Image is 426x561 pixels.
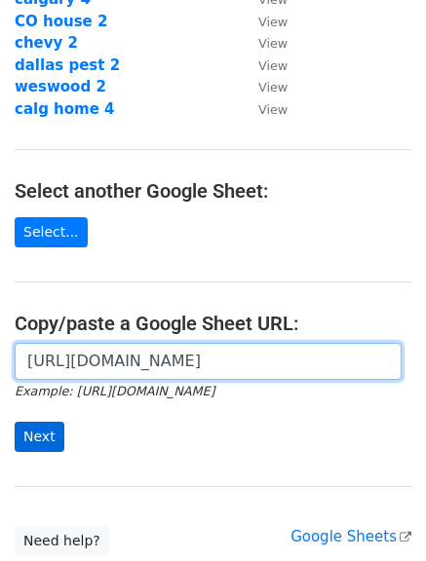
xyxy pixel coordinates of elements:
small: Example: [URL][DOMAIN_NAME] [15,384,214,398]
a: View [239,78,288,95]
a: dallas pest 2 [15,56,120,74]
small: View [258,58,288,73]
a: View [239,34,288,52]
input: Next [15,422,64,452]
small: View [258,102,288,117]
h4: Select another Google Sheet: [15,179,411,203]
small: View [258,36,288,51]
a: chevy 2 [15,34,78,52]
a: View [239,100,288,118]
small: View [258,15,288,29]
iframe: Chat Widget [329,467,426,561]
a: CO house 2 [15,13,107,30]
h4: Copy/paste a Google Sheet URL: [15,312,411,335]
a: weswood 2 [15,78,106,95]
a: View [239,13,288,30]
input: Paste your Google Sheet URL here [15,343,402,380]
a: View [239,56,288,74]
a: Need help? [15,526,109,556]
a: Google Sheets [290,528,411,545]
a: Select... [15,217,88,247]
a: calg home 4 [15,100,115,118]
small: View [258,80,288,94]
